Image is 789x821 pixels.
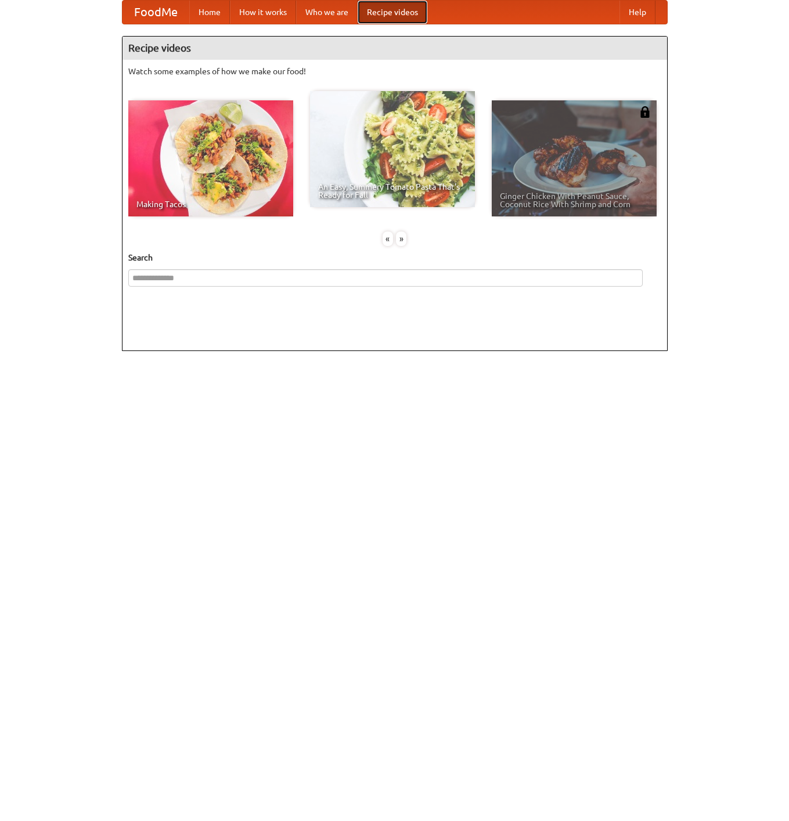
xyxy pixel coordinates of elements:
a: An Easy, Summery Tomato Pasta That's Ready for Fall [310,91,475,207]
div: » [396,232,406,246]
div: « [383,232,393,246]
a: FoodMe [123,1,189,24]
a: Making Tacos [128,100,293,216]
span: Making Tacos [136,200,285,208]
a: Recipe videos [358,1,427,24]
a: Who we are [296,1,358,24]
a: Home [189,1,230,24]
h4: Recipe videos [123,37,667,60]
h5: Search [128,252,661,263]
a: Help [619,1,655,24]
img: 483408.png [639,106,651,118]
span: An Easy, Summery Tomato Pasta That's Ready for Fall [318,183,467,199]
a: How it works [230,1,296,24]
p: Watch some examples of how we make our food! [128,66,661,77]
